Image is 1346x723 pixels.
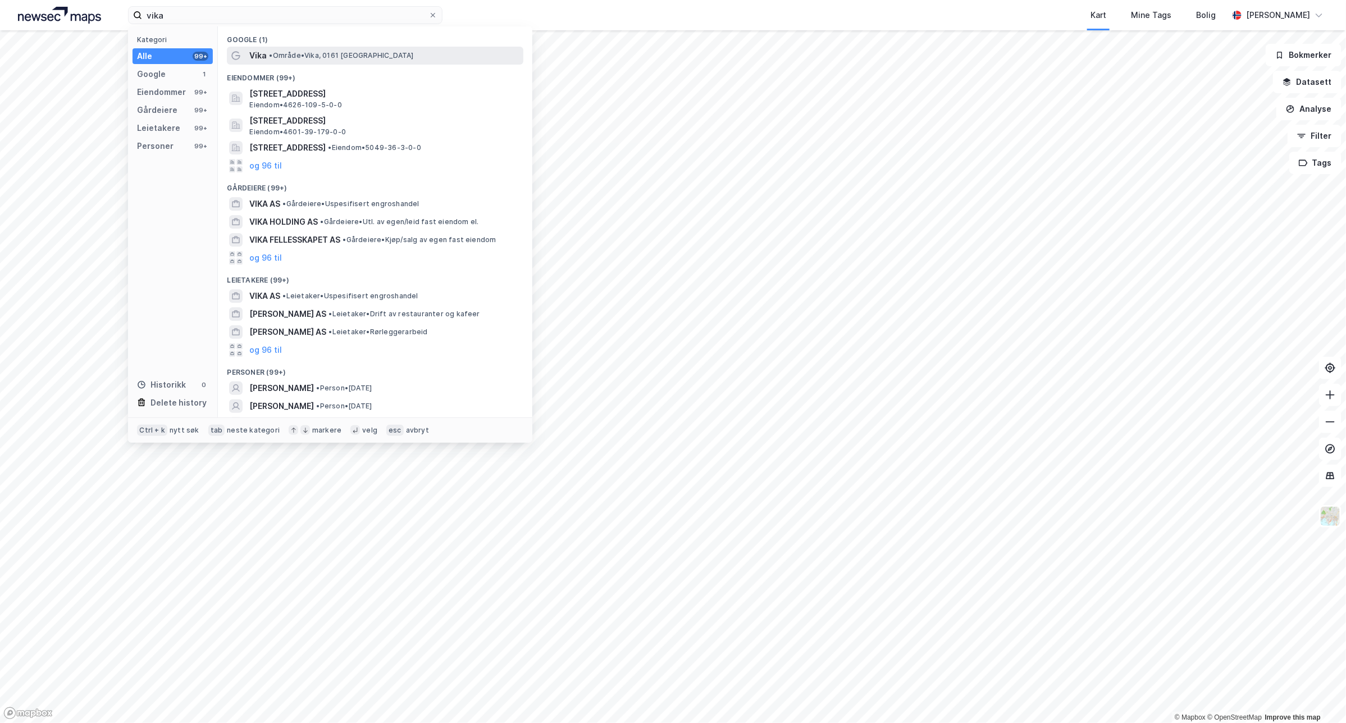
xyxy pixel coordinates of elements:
div: neste kategori [227,426,280,435]
span: Leietaker • Rørleggerarbeid [328,328,427,337]
span: Eiendom • 4601-39-179-0-0 [249,128,346,137]
span: Leietaker • Drift av restauranter og kafeer [328,310,480,319]
button: og 96 til [249,251,282,265]
button: Datasett [1273,71,1342,93]
span: [PERSON_NAME] [249,381,314,395]
div: Leietakere [137,121,180,135]
div: Gårdeiere (99+) [218,175,532,195]
a: OpenStreetMap [1207,713,1262,721]
span: • [282,292,286,300]
iframe: Chat Widget [1290,669,1346,723]
button: Analyse [1276,98,1342,120]
span: Gårdeiere • Kjøp/salg av egen fast eiendom [343,235,496,244]
span: • [320,217,323,226]
span: Eiendom • 4626-109-5-0-0 [249,101,341,110]
button: og 96 til [249,343,282,357]
div: Bolig [1196,8,1216,22]
span: • [269,51,272,60]
span: Leietaker • Uspesifisert engroshandel [282,292,418,301]
div: 99+ [193,88,208,97]
span: [STREET_ADDRESS] [249,87,519,101]
div: 99+ [193,124,208,133]
span: Gårdeiere • Utl. av egen/leid fast eiendom el. [320,217,478,226]
span: [PERSON_NAME] [249,399,314,413]
div: Alle [137,49,152,63]
span: [STREET_ADDRESS] [249,141,326,154]
div: tab [208,425,225,436]
div: Eiendommer (99+) [218,65,532,85]
div: Kontrollprogram for chat [1290,669,1346,723]
div: Kategori [137,35,213,44]
div: Personer [137,139,174,153]
span: • [316,384,320,392]
div: 99+ [193,106,208,115]
span: • [343,235,346,244]
div: 0 [199,380,208,389]
span: • [328,328,332,336]
span: VIKA FELLESSKAPET AS [249,233,340,247]
span: • [282,199,286,208]
div: Ctrl + k [137,425,167,436]
div: [PERSON_NAME] [1246,8,1310,22]
div: Gårdeiere [137,103,177,117]
div: avbryt [406,426,429,435]
a: Mapbox [1175,713,1206,721]
span: Gårdeiere • Uspesifisert engroshandel [282,199,419,208]
a: Improve this map [1265,713,1321,721]
div: nytt søk [170,426,199,435]
span: • [316,402,320,410]
span: [STREET_ADDRESS] [249,114,519,128]
div: Personer (99+) [218,359,532,379]
span: [PERSON_NAME] AS [249,307,326,321]
img: Z [1320,506,1341,527]
div: velg [362,426,377,435]
span: • [328,310,332,318]
div: Historikk [137,378,186,392]
button: og 96 til [249,159,282,172]
div: Eiendommer [137,85,186,99]
img: logo.a4113a55bc3d86da70a041830d287a7e.svg [18,7,101,24]
span: • [328,143,331,152]
button: Tags [1289,152,1342,174]
button: Bokmerker [1266,44,1342,66]
div: 99+ [193,52,208,61]
div: Kart [1091,8,1106,22]
span: VIKA AS [249,289,280,303]
a: Mapbox homepage [3,707,53,720]
div: Google [137,67,166,81]
span: Vika [249,49,267,62]
span: Eiendom • 5049-36-3-0-0 [328,143,421,152]
div: Mine Tags [1131,8,1171,22]
span: Person • [DATE] [316,384,372,393]
button: Filter [1288,125,1342,147]
div: Delete history [150,396,207,410]
span: Person • [DATE] [316,402,372,411]
span: [PERSON_NAME] AS [249,325,326,339]
input: Søk på adresse, matrikkel, gårdeiere, leietakere eller personer [142,7,428,24]
div: 99+ [193,142,208,151]
div: esc [386,425,404,436]
div: Google (1) [218,26,532,47]
div: Leietakere (99+) [218,267,532,287]
div: markere [312,426,341,435]
span: VIKA HOLDING AS [249,215,318,229]
span: VIKA AS [249,197,280,211]
span: Område • Vika, 0161 [GEOGRAPHIC_DATA] [269,51,413,60]
div: 1 [199,70,208,79]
